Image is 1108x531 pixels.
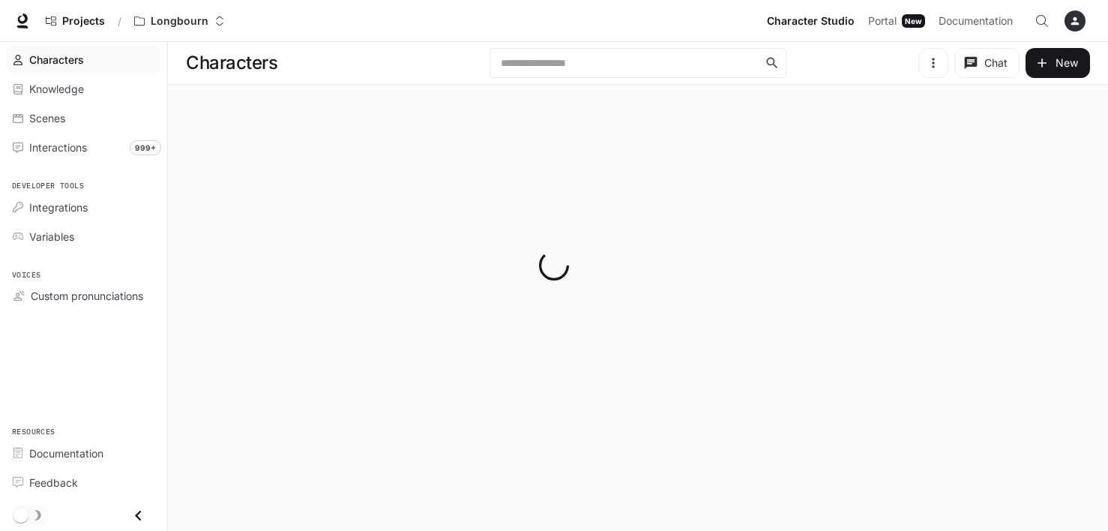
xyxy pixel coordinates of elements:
[767,12,855,31] span: Character Studio
[31,288,143,304] span: Custom pronunciations
[112,13,127,29] div: /
[933,6,1024,36] a: Documentation
[1027,6,1057,36] button: Open Command Menu
[6,76,161,102] a: Knowledge
[29,110,65,126] span: Scenes
[39,6,112,36] a: Go to projects
[29,52,84,67] span: Characters
[130,140,161,155] span: 999+
[6,223,161,250] a: Variables
[127,6,232,36] button: Open workspace menu
[62,15,105,28] span: Projects
[151,15,208,28] p: Longbourn
[761,6,861,36] a: Character Studio
[29,445,103,461] span: Documentation
[121,500,155,531] button: Close drawer
[29,81,84,97] span: Knowledge
[939,12,1013,31] span: Documentation
[6,194,161,220] a: Integrations
[6,105,161,131] a: Scenes
[6,440,161,466] a: Documentation
[29,139,87,155] span: Interactions
[29,475,78,490] span: Feedback
[902,14,925,28] div: New
[6,134,161,160] a: Interactions
[6,283,161,309] a: Custom pronunciations
[29,229,74,244] span: Variables
[862,6,931,36] a: PortalNew
[29,199,88,215] span: Integrations
[6,46,161,73] a: Characters
[868,12,897,31] span: Portal
[13,506,28,523] span: Dark mode toggle
[6,469,161,496] a: Feedback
